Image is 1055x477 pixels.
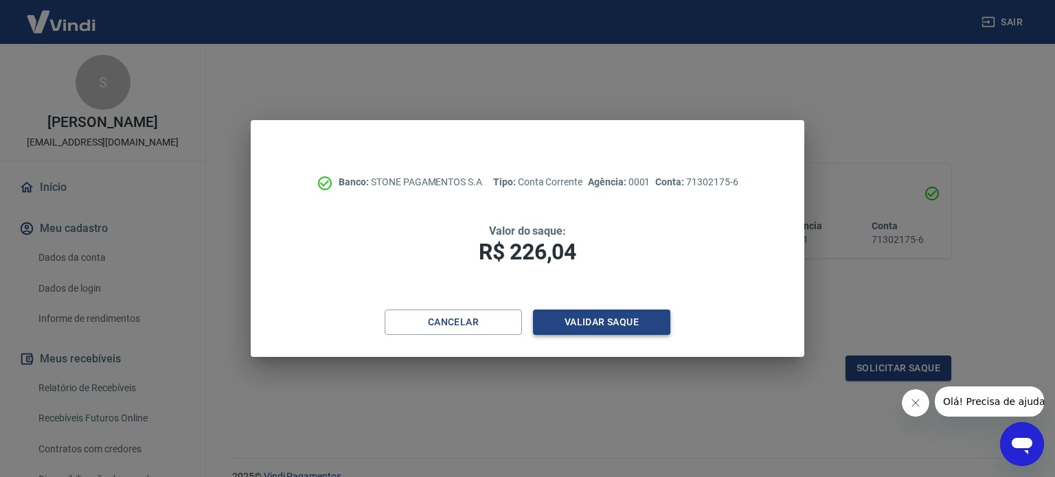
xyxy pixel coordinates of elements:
span: Olá! Precisa de ajuda? [8,10,115,21]
p: STONE PAGAMENTOS S.A [339,175,482,189]
button: Cancelar [385,310,522,335]
span: Valor do saque: [489,224,566,237]
span: Conta: [655,176,686,187]
button: Validar saque [533,310,670,335]
span: Agência: [588,176,628,187]
p: Conta Corrente [493,175,582,189]
iframe: Fechar mensagem [902,389,929,417]
p: 0001 [588,175,650,189]
span: Tipo: [493,176,518,187]
iframe: Mensagem da empresa [935,386,1044,417]
p: 71302175-6 [655,175,738,189]
iframe: Botão para abrir a janela de mensagens [1000,422,1044,466]
span: Banco: [339,176,371,187]
span: R$ 226,04 [479,239,576,265]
